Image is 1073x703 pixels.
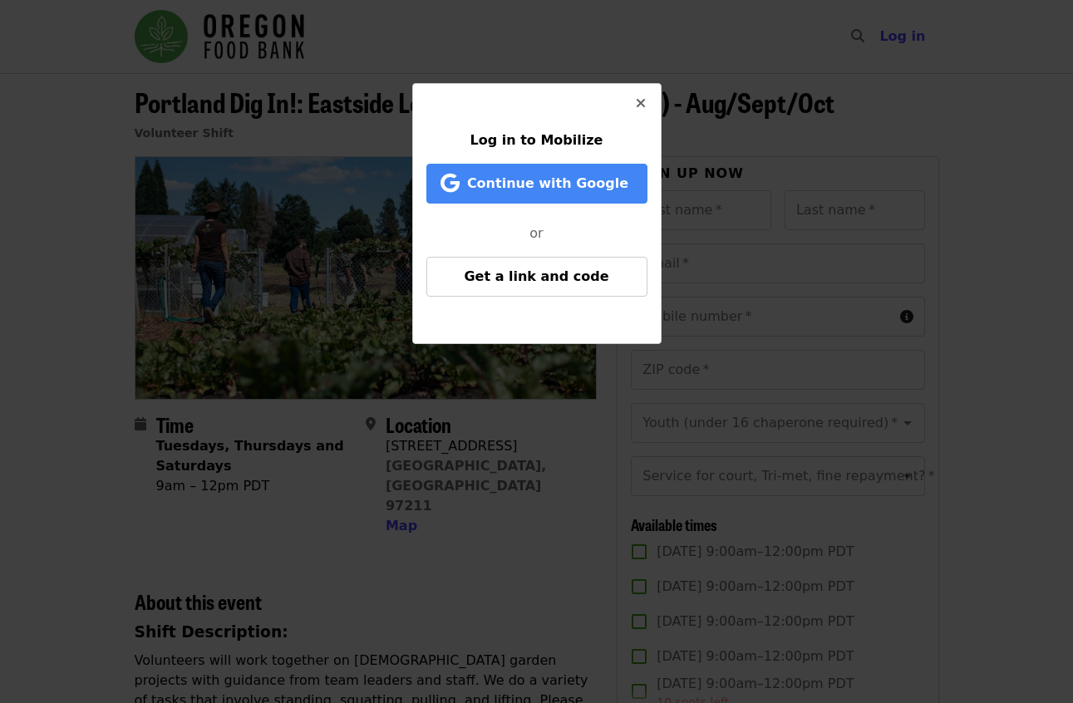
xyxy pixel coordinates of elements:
span: Log in to Mobilize [470,132,603,148]
button: Get a link and code [426,257,647,297]
span: Get a link and code [464,268,608,284]
span: or [529,225,543,241]
span: Continue with Google [467,175,628,191]
button: Continue with Google [426,164,647,204]
i: times icon [636,96,646,111]
i: google icon [441,171,460,195]
button: Close [621,84,661,124]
